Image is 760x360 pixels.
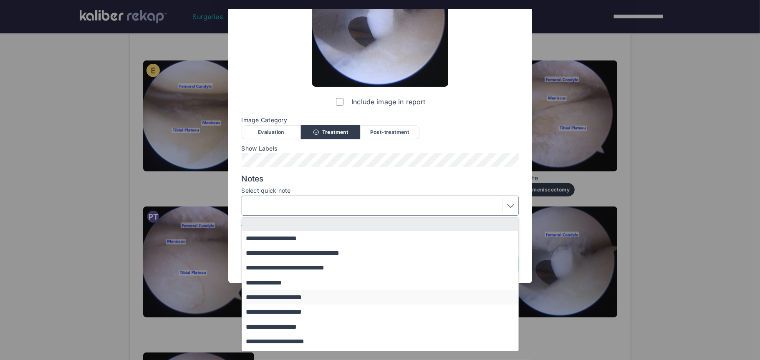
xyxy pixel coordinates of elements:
[242,174,519,184] span: Notes
[242,125,301,139] div: Evaluation
[360,125,419,139] div: Post-treatment
[242,187,519,194] label: Select quick note
[336,98,343,106] input: Include image in report
[301,125,360,139] div: Treatment
[242,145,519,152] span: Show Labels
[334,93,425,110] label: Include image in report
[242,117,519,123] span: Image Category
